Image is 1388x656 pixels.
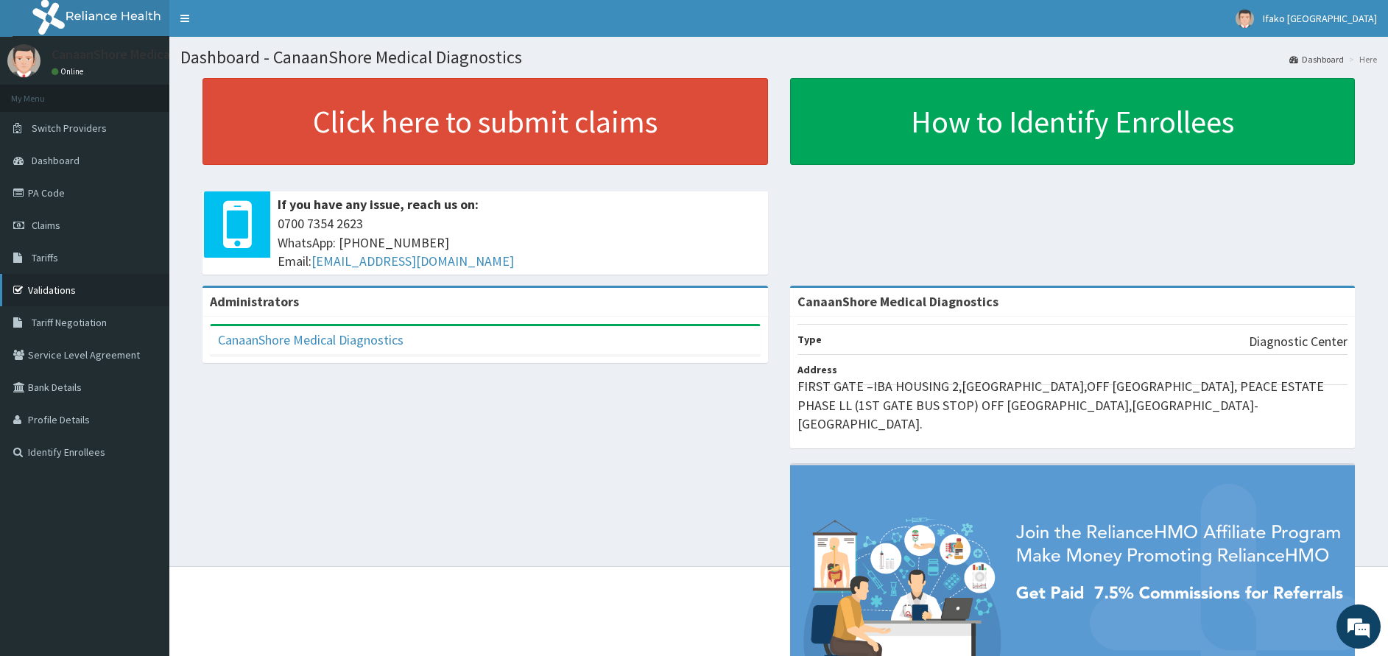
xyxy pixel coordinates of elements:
span: 0700 7354 2623 WhatsApp: [PHONE_NUMBER] Email: [278,214,761,271]
span: Switch Providers [32,121,107,135]
b: Type [797,333,822,346]
b: Address [797,363,837,376]
h1: Dashboard - CanaanShore Medical Diagnostics [180,48,1377,67]
span: Claims [32,219,60,232]
p: Diagnostic Center [1249,332,1348,351]
b: If you have any issue, reach us on: [278,196,479,213]
span: Tariffs [32,251,58,264]
a: [EMAIL_ADDRESS][DOMAIN_NAME] [311,253,514,269]
p: FIRST GATE –IBA HOUSING 2,[GEOGRAPHIC_DATA],OFF [GEOGRAPHIC_DATA], PEACE ESTATE PHASE LL (1ST GAT... [797,377,1348,434]
a: CanaanShore Medical Diagnostics [218,331,404,348]
img: User Image [7,44,40,77]
a: Online [52,66,87,77]
b: Administrators [210,293,299,310]
img: User Image [1236,10,1254,28]
li: Here [1345,53,1377,66]
a: How to Identify Enrollees [790,78,1356,165]
span: Dashboard [32,154,80,167]
a: Click here to submit claims [202,78,768,165]
p: CanaanShore Medical Diagnostics [52,48,244,61]
span: Tariff Negotiation [32,316,107,329]
a: Dashboard [1289,53,1344,66]
span: Ifako [GEOGRAPHIC_DATA] [1263,12,1377,25]
strong: CanaanShore Medical Diagnostics [797,293,998,310]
